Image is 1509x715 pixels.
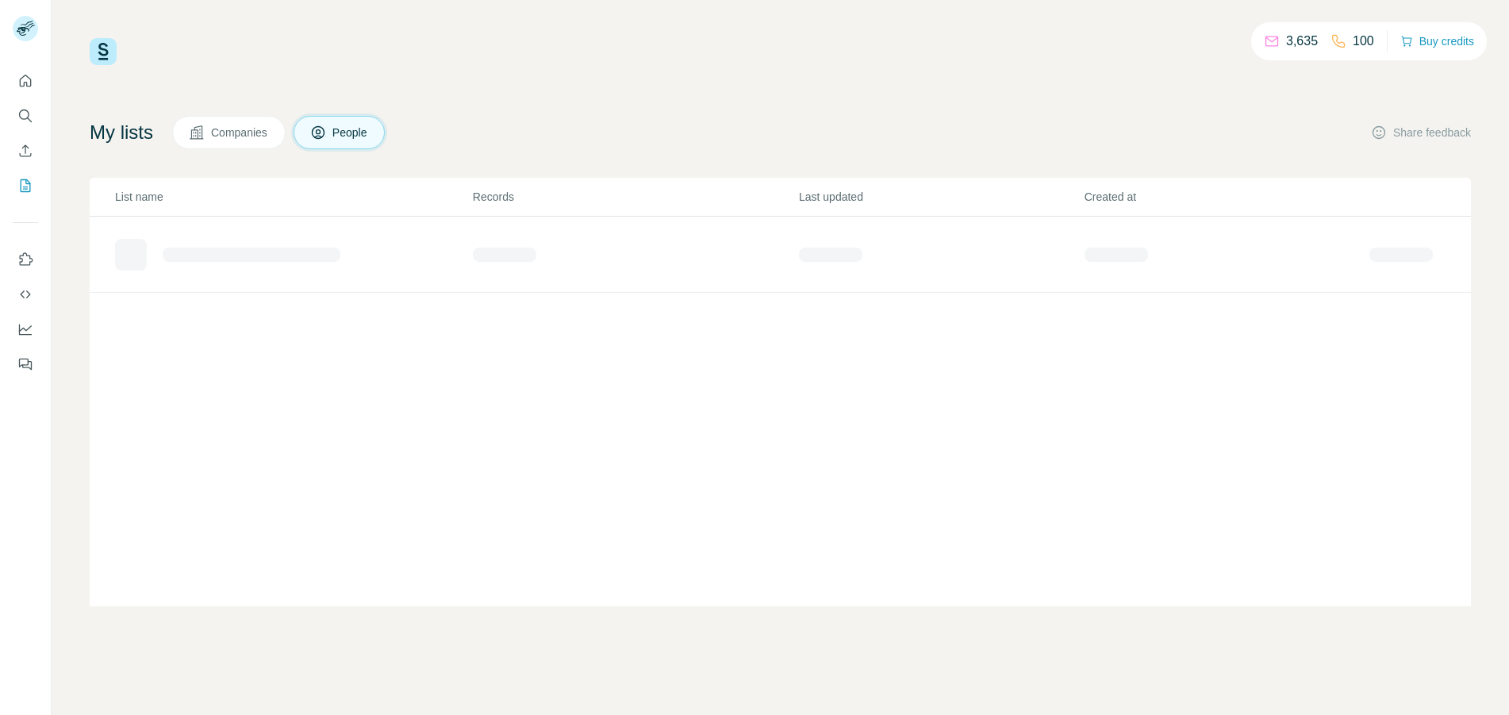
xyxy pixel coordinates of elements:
span: People [332,125,369,140]
button: Use Surfe API [13,280,38,309]
button: Dashboard [13,315,38,344]
button: Feedback [13,350,38,379]
button: Share feedback [1371,125,1471,140]
p: Last updated [799,189,1083,205]
p: Records [473,189,797,205]
button: Buy credits [1400,30,1474,52]
button: Search [13,102,38,130]
p: 3,635 [1286,32,1318,51]
p: Created at [1085,189,1369,205]
p: 100 [1353,32,1374,51]
button: Use Surfe on LinkedIn [13,245,38,274]
button: My lists [13,171,38,200]
button: Enrich CSV [13,136,38,165]
img: Surfe Logo [90,38,117,65]
h4: My lists [90,120,153,145]
p: List name [115,189,471,205]
span: Companies [211,125,269,140]
button: Quick start [13,67,38,95]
